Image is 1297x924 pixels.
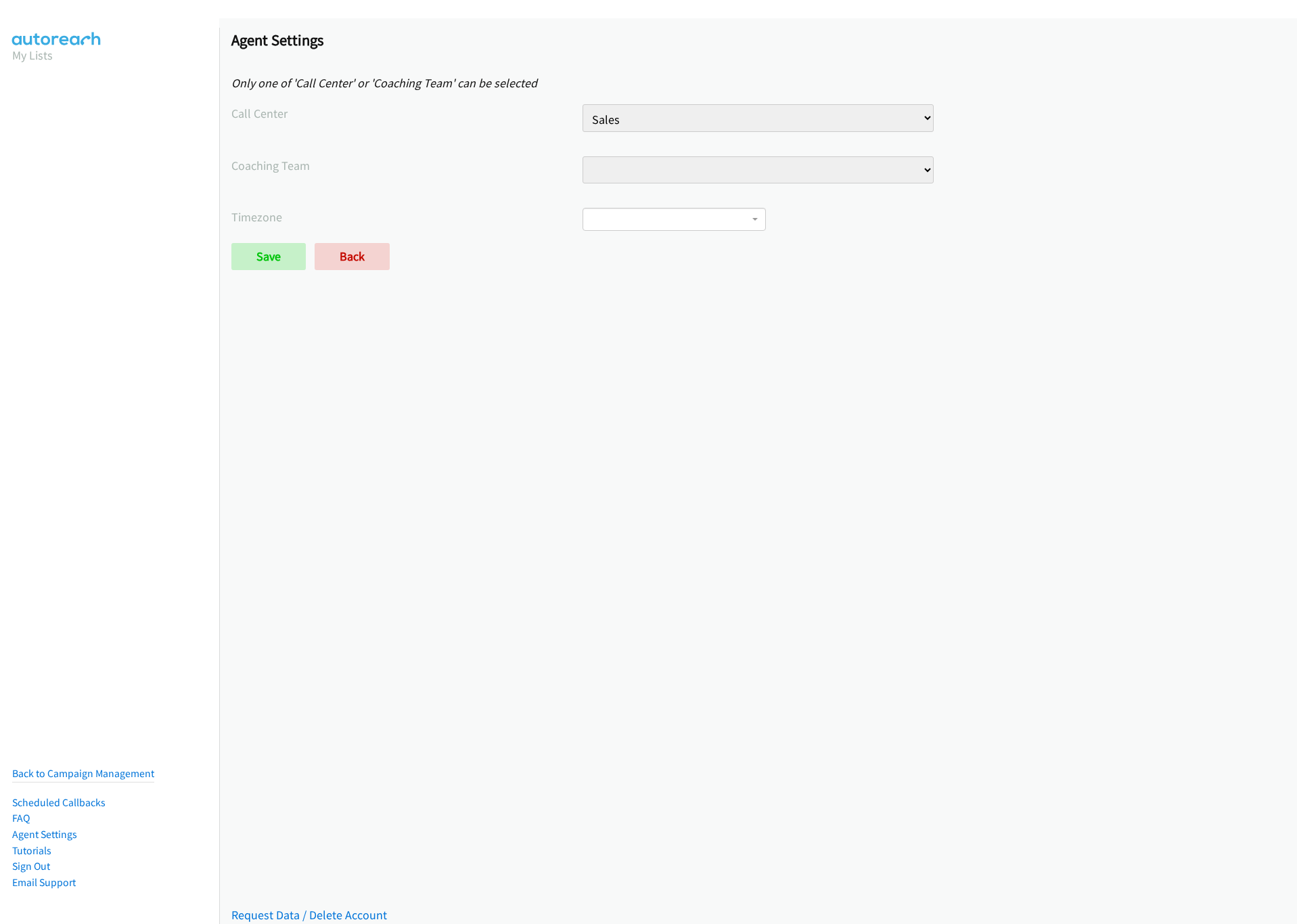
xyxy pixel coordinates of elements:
label: Call Center [231,104,583,123]
label: Coaching Team [231,156,583,175]
a: Back to Campaign Management [12,767,154,780]
a: Email Support [12,876,76,889]
a: Tutorials [12,844,51,857]
a: Request Data / Delete Account [231,907,387,923]
a: Sign Out [12,860,50,873]
a: Scheduled Callbacks [12,796,106,809]
a: My Lists [12,47,53,63]
a: Back [315,243,390,270]
input: Save [231,243,306,270]
em: Only one of 'Call Center' or 'Coaching Team' can be selected [231,75,537,91]
label: Timezone [231,208,583,226]
h1: Agent Settings [231,30,1285,49]
a: Agent Settings [12,828,77,841]
a: FAQ [12,812,30,824]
